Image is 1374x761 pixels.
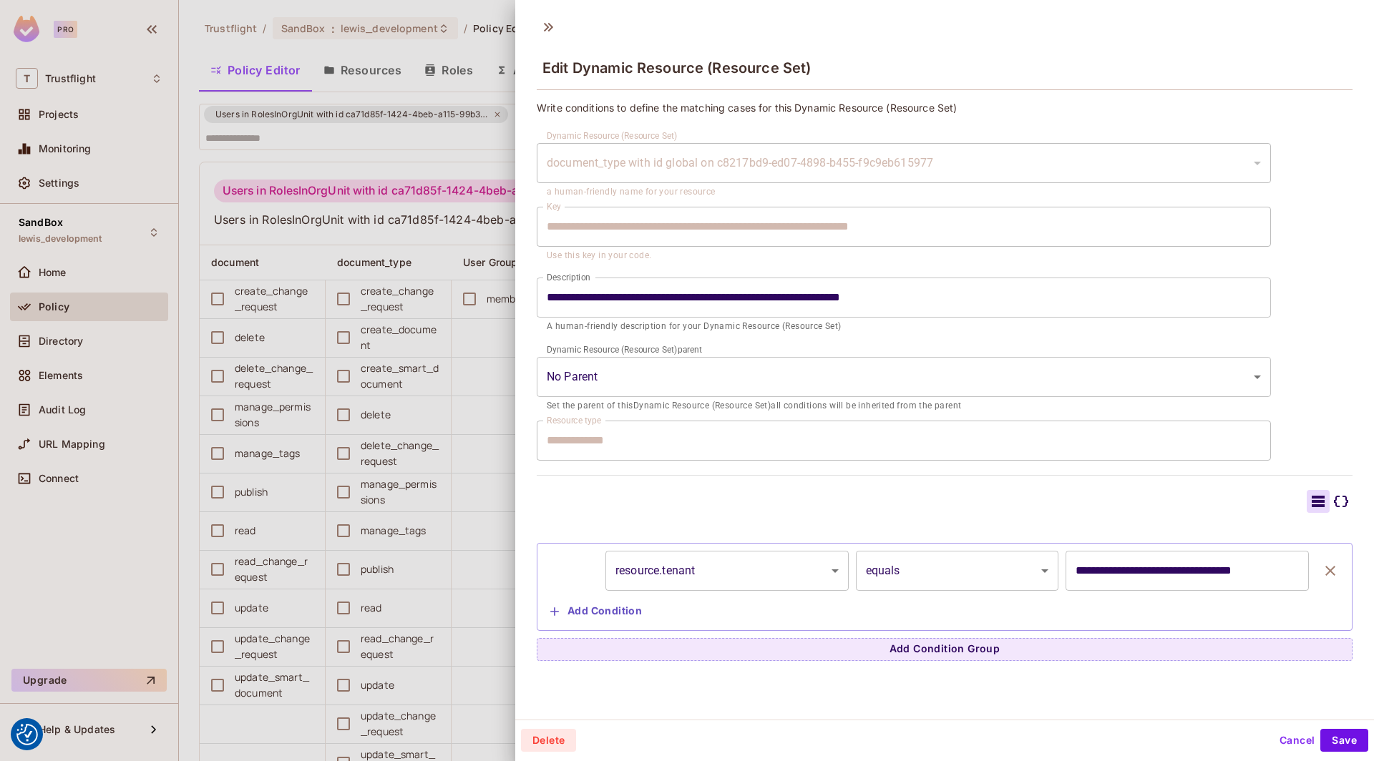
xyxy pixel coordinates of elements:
button: Cancel [1274,729,1320,752]
p: A human-friendly description for your Dynamic Resource (Resource Set) [547,320,1261,334]
p: Set the parent of this Dynamic Resource (Resource Set) all conditions will be inherited from the ... [547,399,1261,413]
p: Write conditions to define the matching cases for this Dynamic Resource (Resource Set) [537,101,1353,114]
div: resource.tenant [605,551,849,591]
img: Revisit consent button [16,724,38,745]
div: equals [856,551,1059,591]
div: Without label [537,357,1271,397]
button: Add Condition [545,600,648,623]
label: Resource type [547,414,601,426]
button: Delete [521,729,576,752]
label: Description [547,271,590,283]
span: Edit Dynamic Resource (Resource Set) [542,59,811,77]
button: Consent Preferences [16,724,38,745]
p: a human-friendly name for your resource [547,185,1261,200]
button: Save [1320,729,1368,752]
button: Add Condition Group [537,638,1353,661]
label: Dynamic Resource (Resource Set) [547,129,678,142]
div: Without label [537,143,1271,183]
label: Dynamic Resource (Resource Set) parent [547,343,702,355]
p: Use this key in your code. [547,249,1261,263]
label: Key [547,200,561,212]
